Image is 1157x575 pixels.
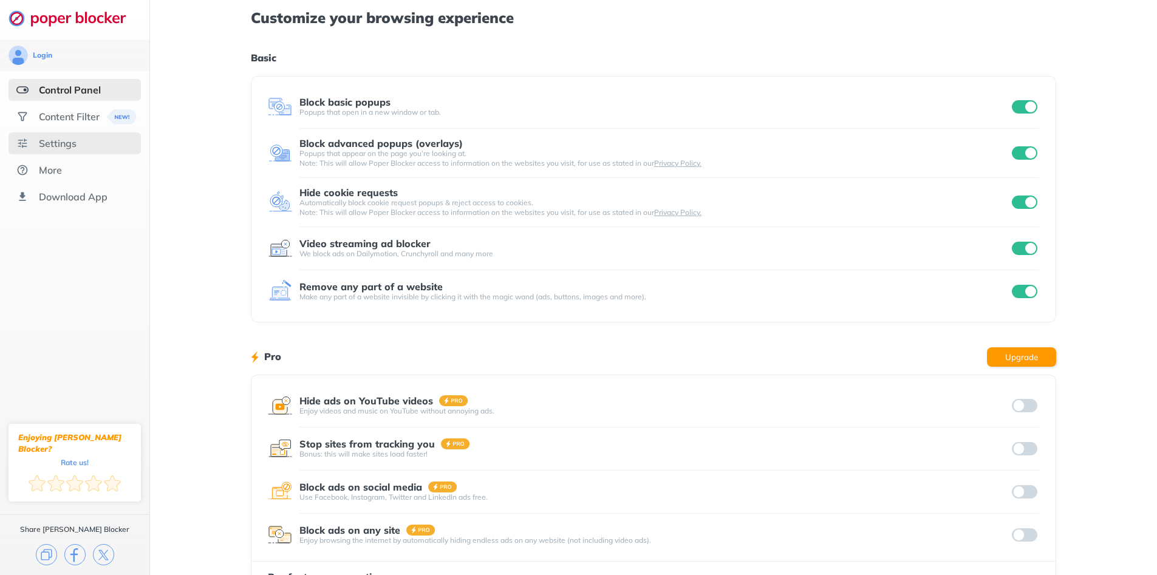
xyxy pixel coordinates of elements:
a: Privacy Policy. [654,158,701,168]
h1: Customize your browsing experience [251,10,1056,26]
img: features-selected.svg [16,84,29,96]
img: pro-badge.svg [439,395,468,406]
div: Block ads on any site [299,525,400,536]
img: pro-badge.svg [441,438,470,449]
div: Enjoying [PERSON_NAME] Blocker? [18,432,131,455]
img: about.svg [16,164,29,176]
img: feature icon [268,523,292,547]
img: pro-badge.svg [428,481,457,492]
img: logo-webpage.svg [9,10,139,27]
div: Login [33,50,52,60]
img: feature icon [268,141,292,165]
div: Use Facebook, Instagram, Twitter and LinkedIn ads free. [299,492,1010,502]
img: feature icon [268,95,292,119]
h1: Basic [251,50,1056,66]
img: feature icon [268,279,292,304]
button: Upgrade [987,347,1056,367]
img: feature icon [268,393,292,418]
div: Enjoy videos and music on YouTube without annoying ads. [299,406,1010,416]
div: Content Filter [39,111,100,123]
img: x.svg [93,544,114,565]
div: More [39,164,62,176]
div: Control Panel [39,84,101,96]
div: Popups that appear on the page you’re looking at. Note: This will allow Poper Blocker access to i... [299,149,1010,168]
a: Privacy Policy. [654,208,701,217]
img: feature icon [268,190,292,214]
div: Automatically block cookie request popups & reject access to cookies. Note: This will allow Poper... [299,198,1010,217]
h1: Pro [264,349,281,364]
div: Enjoy browsing the internet by automatically hiding endless ads on any website (not including vid... [299,536,1010,545]
div: Remove any part of a website [299,281,443,292]
div: Rate us! [61,460,89,465]
img: facebook.svg [64,544,86,565]
div: Hide ads on YouTube videos [299,395,433,406]
div: Bonus: this will make sites load faster! [299,449,1010,459]
div: Download App [39,191,108,203]
div: Hide cookie requests [299,187,398,198]
div: Block basic popups [299,97,391,107]
div: We block ads on Dailymotion, Crunchyroll and many more [299,249,1010,259]
img: feature icon [268,236,292,260]
img: avatar.svg [9,46,28,65]
img: settings.svg [16,137,29,149]
img: feature icon [268,437,292,461]
img: download-app.svg [16,191,29,203]
img: feature icon [268,480,292,504]
div: Popups that open in a new window or tab. [299,107,1010,117]
div: Block ads on social media [299,481,422,492]
img: copy.svg [36,544,57,565]
div: Video streaming ad blocker [299,238,431,249]
div: Block advanced popups (overlays) [299,138,463,149]
img: pro-badge.svg [406,525,435,536]
div: Share [PERSON_NAME] Blocker [20,525,129,534]
img: lighting bolt [251,350,259,364]
div: Make any part of a website invisible by clicking it with the magic wand (ads, buttons, images and... [299,292,1010,302]
img: menuBanner.svg [107,109,137,124]
div: Settings [39,137,77,149]
img: social.svg [16,111,29,123]
div: Stop sites from tracking you [299,438,435,449]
